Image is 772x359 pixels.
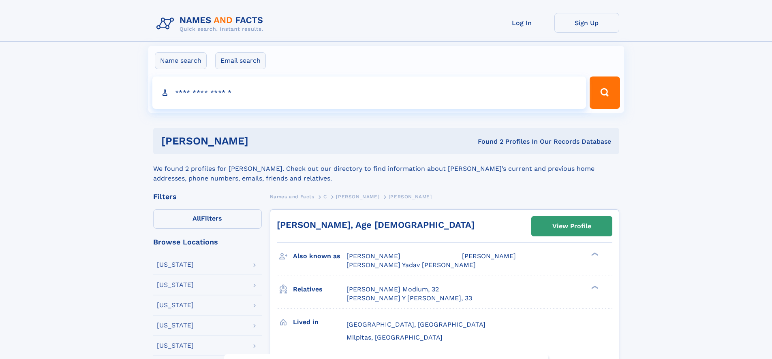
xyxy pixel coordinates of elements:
[346,334,443,341] span: Milpitas, [GEOGRAPHIC_DATA]
[153,209,262,229] label: Filters
[323,191,327,202] a: C
[157,261,194,268] div: [US_STATE]
[153,13,270,35] img: Logo Names and Facts
[293,283,346,296] h3: Relatives
[153,238,262,246] div: Browse Locations
[554,13,619,33] a: Sign Up
[293,315,346,329] h3: Lived in
[346,294,472,303] a: [PERSON_NAME] Y [PERSON_NAME], 33
[552,217,591,236] div: View Profile
[589,285,599,290] div: ❯
[589,252,599,257] div: ❯
[346,321,485,328] span: [GEOGRAPHIC_DATA], [GEOGRAPHIC_DATA]
[363,137,611,146] div: Found 2 Profiles In Our Records Database
[155,52,207,69] label: Name search
[277,220,475,230] a: [PERSON_NAME], Age [DEMOGRAPHIC_DATA]
[157,302,194,308] div: [US_STATE]
[215,52,266,69] label: Email search
[157,282,194,288] div: [US_STATE]
[157,342,194,349] div: [US_STATE]
[323,194,327,200] span: C
[336,194,379,200] span: [PERSON_NAME]
[270,191,314,202] a: Names and Facts
[152,76,586,109] input: search input
[462,252,516,260] span: [PERSON_NAME]
[161,136,363,146] h1: [PERSON_NAME]
[389,194,432,200] span: [PERSON_NAME]
[346,261,476,269] span: [PERSON_NAME] Yadav [PERSON_NAME]
[192,215,201,222] span: All
[293,249,346,263] h3: Also known as
[157,322,194,329] div: [US_STATE]
[346,285,439,294] a: [PERSON_NAME] Modium, 32
[153,193,262,200] div: Filters
[346,252,400,260] span: [PERSON_NAME]
[336,191,379,202] a: [PERSON_NAME]
[590,76,620,109] button: Search Button
[532,217,612,236] a: View Profile
[153,154,619,183] div: We found 2 profiles for [PERSON_NAME]. Check out our directory to find information about [PERSON_...
[490,13,554,33] a: Log In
